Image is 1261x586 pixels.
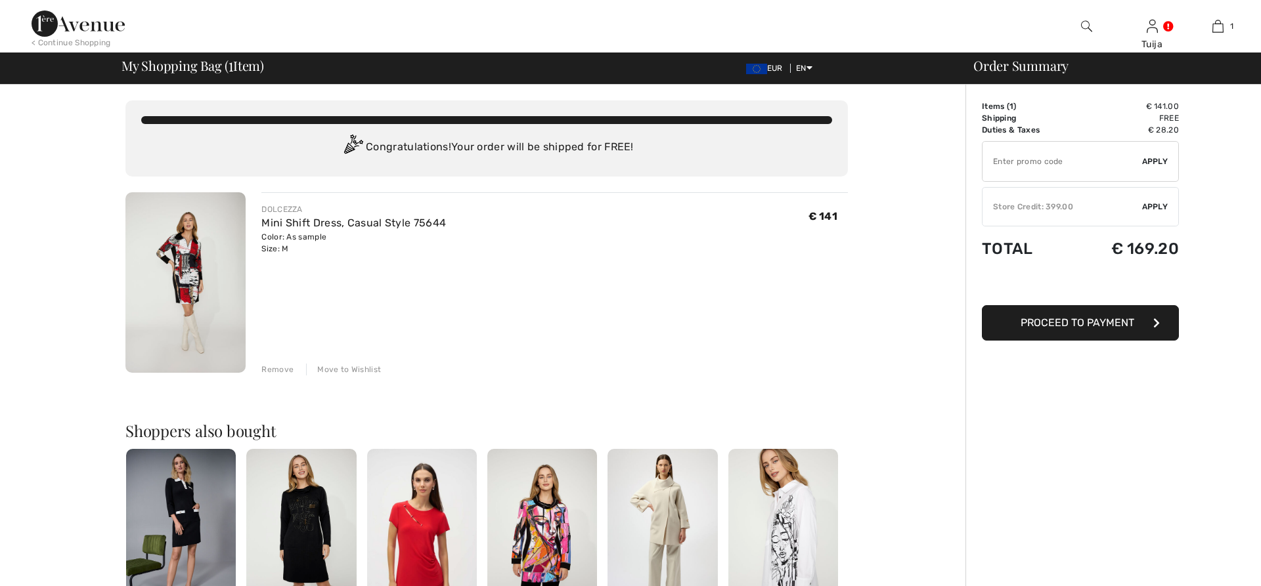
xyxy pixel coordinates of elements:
h2: Shoppers also bought [125,423,848,438]
td: Free [1073,112,1179,124]
div: Congratulations! Your order will be shipped for FREE! [141,135,832,161]
img: My Bag [1212,18,1224,34]
td: € 28.20 [1073,124,1179,136]
span: Proceed to Payment [1021,316,1134,329]
img: My Info [1147,18,1158,34]
iframe: PayPal [982,271,1179,301]
img: 1ère Avenue [32,10,125,37]
td: Duties & Taxes [982,124,1073,136]
img: Euro [746,64,767,74]
td: € 169.20 [1073,226,1179,271]
div: Order Summary [958,59,1253,72]
span: 1 [1009,102,1013,111]
div: Store Credit: 399.00 [983,201,1142,213]
span: EN [796,64,812,73]
a: Sign In [1147,20,1158,32]
img: Mini Shift Dress, Casual Style 75644 [125,192,246,373]
span: EUR [746,64,788,73]
span: 1 [229,56,233,73]
span: € 141 [808,210,838,222]
span: Apply [1142,201,1168,213]
div: Move to Wishlist [306,364,381,375]
td: Shipping [982,112,1073,124]
button: Proceed to Payment [982,305,1179,341]
div: Tuija [1120,37,1184,51]
div: DOLCEZZA [261,203,446,215]
input: Promo code [983,142,1142,181]
span: Apply [1142,156,1168,167]
span: 1 [1230,20,1233,32]
td: Items ( ) [982,100,1073,112]
div: Remove [261,364,294,375]
div: Color: As sample Size: M [261,231,446,255]
td: Total [982,226,1073,271]
a: 1 [1185,18,1250,34]
img: Congratulation2.svg [340,135,366,161]
span: My Shopping Bag ( Item) [122,59,264,72]
a: Mini Shift Dress, Casual Style 75644 [261,217,446,229]
img: search the website [1081,18,1092,34]
div: < Continue Shopping [32,37,111,49]
td: € 141.00 [1073,100,1179,112]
